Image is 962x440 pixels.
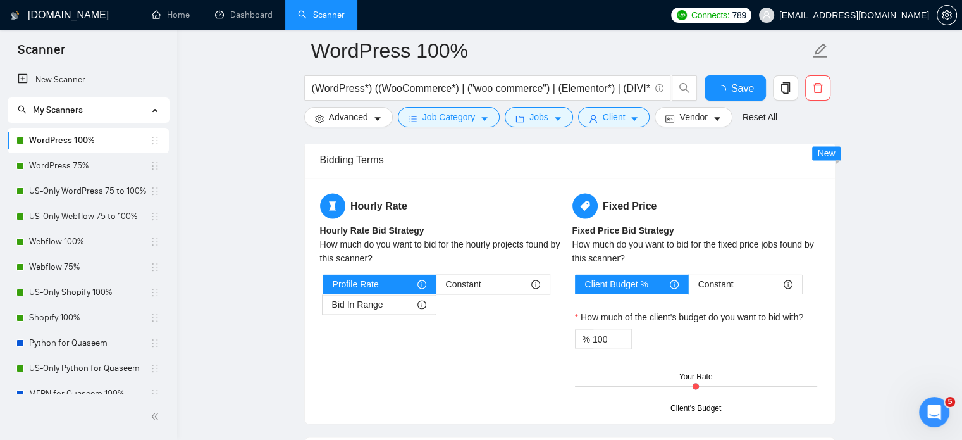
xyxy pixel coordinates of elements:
span: Connects: [691,8,729,22]
span: holder [150,338,160,348]
a: US-Only Shopify 100% [29,280,150,305]
span: search [18,105,27,114]
button: folderJobscaret-down [505,107,573,127]
input: Scanner name... [311,35,810,66]
a: WordPress 75% [29,153,150,179]
span: Save [731,80,754,96]
span: Constant [698,275,734,294]
span: caret-down [373,114,382,123]
span: user [589,114,598,123]
span: info-circle [417,280,426,289]
li: US-Only Python for Quaseem [8,356,169,381]
li: Python for Quaseem [8,330,169,356]
span: Profile Rate [333,275,379,294]
button: idcardVendorcaret-down [655,107,732,127]
span: caret-down [480,114,489,123]
button: search [672,75,697,101]
a: Webflow 75% [29,255,150,280]
div: Bidding Terms [320,142,820,178]
li: MERN for Quaseem 100% [8,381,169,406]
a: Reset All [743,110,777,124]
span: caret-down [713,114,722,123]
span: info-circle [417,300,426,309]
span: holder [150,161,160,171]
span: holder [150,313,160,323]
span: info-circle [784,280,792,289]
div: Client's Budget [670,402,721,414]
h5: Hourly Rate [320,193,567,218]
li: US-Only WordPress 75 to 100% [8,179,169,204]
button: delete [805,75,830,101]
a: New Scanner [18,67,159,92]
iframe: Intercom live chat [919,397,949,427]
a: setting [937,10,957,20]
b: Hourly Rate Bid Strategy [320,225,424,236]
a: US-Only Python for Quaseem [29,356,150,381]
span: user [762,11,771,20]
span: edit [812,42,829,59]
span: holder [150,135,160,146]
a: US-Only WordPress 75 to 100% [29,179,150,204]
span: double-left [151,410,163,423]
li: WordPress 100% [8,128,169,153]
span: Bid In Range [332,295,383,314]
input: How much of the client's budget do you want to bid with? [593,329,631,348]
label: How much of the client's budget do you want to bid with? [575,310,804,324]
span: tag [572,193,598,218]
span: New [817,148,835,158]
h5: Fixed Price [572,193,820,218]
span: info-circle [670,280,679,289]
span: info-circle [655,84,663,92]
span: copy [774,82,798,94]
span: Client Budget % [585,275,648,294]
span: Client [603,110,626,124]
a: homeHome [152,9,190,20]
button: userClientcaret-down [578,107,650,127]
span: info-circle [531,280,540,289]
span: search [672,82,696,94]
span: folder [515,114,524,123]
img: upwork-logo.png [677,10,687,20]
span: caret-down [630,114,639,123]
button: copy [773,75,798,101]
li: WordPress 75% [8,153,169,179]
span: holder [150,211,160,222]
a: US-Only Webflow 75 to 100% [29,204,150,229]
button: setting [937,5,957,25]
span: Constant [446,275,481,294]
span: Advanced [329,110,368,124]
span: holder [150,389,160,399]
span: holder [150,237,160,247]
li: US-Only Shopify 100% [8,280,169,305]
span: idcard [665,114,674,123]
span: caret-down [553,114,562,123]
span: My Scanners [18,104,83,115]
div: How much do you want to bid for the fixed price jobs found by this scanner? [572,237,820,265]
span: 789 [732,8,746,22]
span: Scanner [8,41,75,67]
a: searchScanner [298,9,345,20]
span: 5 [945,397,955,407]
span: hourglass [320,193,345,218]
div: How much do you want to bid for the hourly projects found by this scanner? [320,237,567,265]
span: Job Category [422,110,475,124]
span: delete [806,82,830,94]
button: settingAdvancedcaret-down [304,107,393,127]
a: MERN for Quaseem 100% [29,381,150,406]
span: Jobs [529,110,548,124]
span: setting [315,114,324,123]
a: Shopify 100% [29,305,150,330]
div: Your Rate [679,370,713,382]
a: Webflow 100% [29,229,150,255]
li: US-Only Webflow 75 to 100% [8,204,169,229]
button: Save [705,75,766,101]
span: bars [409,114,417,123]
span: My Scanners [33,104,83,115]
span: Vendor [679,110,707,124]
a: WordPress 100% [29,128,150,153]
span: holder [150,287,160,298]
li: Shopify 100% [8,305,169,330]
li: Webflow 100% [8,229,169,255]
li: New Scanner [8,67,169,92]
b: Fixed Price Bid Strategy [572,225,674,236]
